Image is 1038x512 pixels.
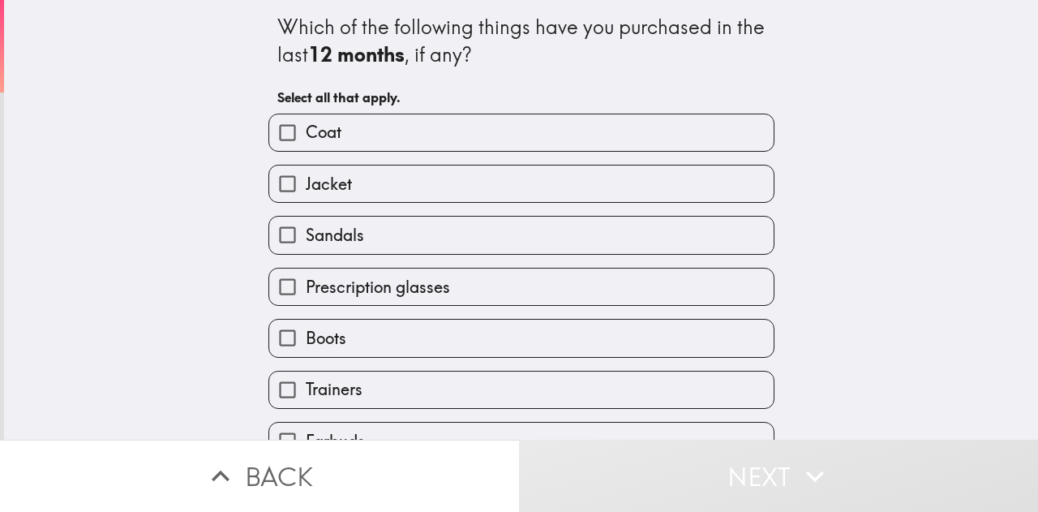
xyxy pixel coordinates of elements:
span: Coat [306,121,341,144]
button: Coat [269,114,774,151]
h6: Select all that apply. [277,88,766,106]
span: Trainers [306,378,362,401]
span: Boots [306,327,346,350]
button: Next [519,440,1038,512]
button: Sandals [269,217,774,253]
button: Prescription glasses [269,269,774,305]
span: Earbuds [306,430,365,453]
button: Trainers [269,372,774,408]
span: Jacket [306,173,352,196]
div: Which of the following things have you purchased in the last , if any? [277,14,766,68]
b: 12 months [308,42,405,67]
button: Boots [269,320,774,356]
button: Jacket [269,166,774,202]
span: Prescription glasses [306,276,450,299]
button: Earbuds [269,423,774,459]
span: Sandals [306,224,364,247]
